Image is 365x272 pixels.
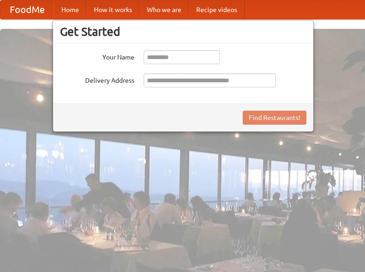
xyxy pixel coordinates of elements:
[60,73,134,85] label: Delivery Address
[60,25,306,39] h3: Get Started
[60,50,134,62] label: Your Name
[54,0,86,19] a: Home
[189,0,245,19] a: Recipe videos
[243,111,306,125] button: Find Restaurants!
[0,0,54,19] a: FoodMe
[139,0,189,19] a: Who we are
[86,0,139,19] a: How it works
